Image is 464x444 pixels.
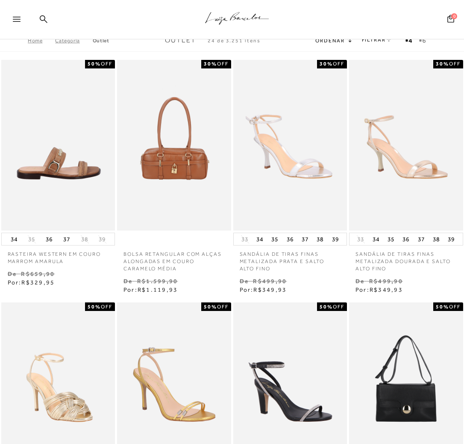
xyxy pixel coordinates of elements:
[61,233,73,245] button: 37
[240,278,249,284] small: De
[350,61,462,230] a: SANDÁLIA DE TIRAS FINAS METALIZADA DOURADA E SALTO ALTO FINO SANDÁLIA DE TIRAS FINAS METALIZADA D...
[2,60,115,231] img: RASTEIRA WESTERN EM COURO MARROM AMARULA
[430,233,442,245] button: 38
[234,61,347,230] img: SANDÁLIA DE TIRAS FINAS METALIZADA PRATA E SALTO ALTO FINO
[8,279,55,286] span: Por:
[1,246,115,265] a: RASTEIRA WESTERN EM COURO MARROM AMARULA
[204,304,217,310] strong: 50%
[369,278,403,284] small: R$499,90
[403,35,415,46] button: Mostrar 4 produtos por linha
[234,61,347,230] a: SANDÁLIA DE TIRAS FINAS METALIZADA PRATA E SALTO ALTO FINO SANDÁLIA DE TIRAS FINAS METALIZADA PRA...
[320,304,333,310] strong: 50%
[165,36,196,44] span: Outlet
[88,304,101,310] strong: 50%
[299,233,311,245] button: 37
[355,235,367,243] button: 33
[8,270,17,277] small: De
[333,304,344,310] span: OFF
[88,61,101,67] strong: 50%
[370,286,403,293] span: R$349,93
[417,35,429,46] button: gridText6Desc
[101,304,112,310] span: OFF
[451,13,457,19] span: 0
[362,37,392,43] a: FILTRAR
[239,235,251,243] button: 33
[26,235,38,243] button: 35
[123,286,178,293] span: Por:
[436,61,449,67] strong: 30%
[117,246,231,272] a: BOLSA RETANGULAR COM ALÇAS ALONGADAS EM COURO CARAMELO MÉDIA
[138,286,178,293] span: R$1.119,93
[233,246,347,272] a: SANDÁLIA DE TIRAS FINAS METALIZADA PRATA E SALTO ALTO FINO
[253,278,287,284] small: R$499,90
[28,38,55,44] a: Home
[370,233,382,245] button: 34
[118,61,230,230] img: BOLSA RETANGULAR COM ALÇAS ALONGADAS EM COURO CARAMELO MÉDIA
[269,233,281,245] button: 35
[21,279,55,286] span: R$329,95
[436,304,449,310] strong: 50%
[350,61,462,230] img: SANDÁLIA DE TIRAS FINAS METALIZADA DOURADA E SALTO ALTO FINO
[385,233,397,245] button: 35
[217,61,229,67] span: OFF
[445,233,457,245] button: 39
[55,38,92,44] a: Categoria
[43,233,55,245] button: 36
[123,278,132,284] small: De
[333,61,344,67] span: OFF
[101,61,112,67] span: OFF
[449,304,461,310] span: OFF
[254,233,266,245] button: 34
[349,246,463,272] a: SANDÁLIA DE TIRAS FINAS METALIZADA DOURADA E SALTO ALTO FINO
[329,233,341,245] button: 39
[253,286,287,293] span: R$349,93
[118,61,230,230] a: BOLSA RETANGULAR COM ALÇAS ALONGADAS EM COURO CARAMELO MÉDIA BOLSA RETANGULAR COM ALÇAS ALONGADAS...
[314,233,326,245] button: 38
[415,233,427,245] button: 37
[2,61,115,230] a: RASTEIRA WESTERN EM COURO MARROM AMARULA
[355,286,403,293] span: Por:
[240,286,287,293] span: Por:
[204,61,217,67] strong: 30%
[400,233,412,245] button: 36
[320,61,333,67] strong: 30%
[217,304,229,310] span: OFF
[284,233,296,245] button: 36
[21,270,55,277] small: R$659,90
[208,38,261,44] span: 24 de 3.251 itens
[445,14,457,26] button: 0
[93,38,109,44] a: Outlet
[355,278,364,284] small: De
[315,38,344,44] span: Ordenar
[449,61,461,67] span: OFF
[79,235,91,243] button: 38
[96,235,108,243] button: 39
[137,278,178,284] small: R$1.599,90
[8,233,20,245] button: 34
